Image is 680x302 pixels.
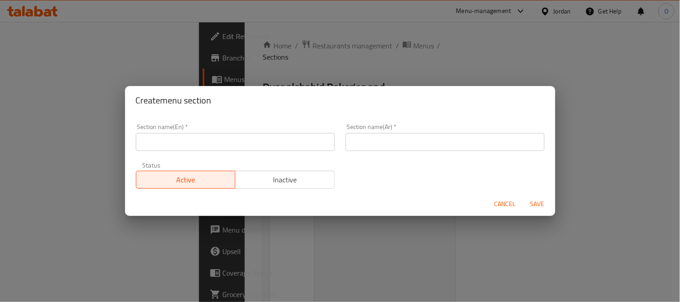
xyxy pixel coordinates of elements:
[235,171,335,189] button: Inactive
[239,173,331,186] span: Inactive
[527,198,548,210] span: Save
[346,133,545,151] input: Please enter section name(ar)
[136,171,236,189] button: Active
[136,133,335,151] input: Please enter section name(en)
[523,196,552,212] button: Save
[491,196,520,212] button: Cancel
[136,93,545,108] h2: Create menu section
[140,173,232,186] span: Active
[494,198,516,210] span: Cancel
